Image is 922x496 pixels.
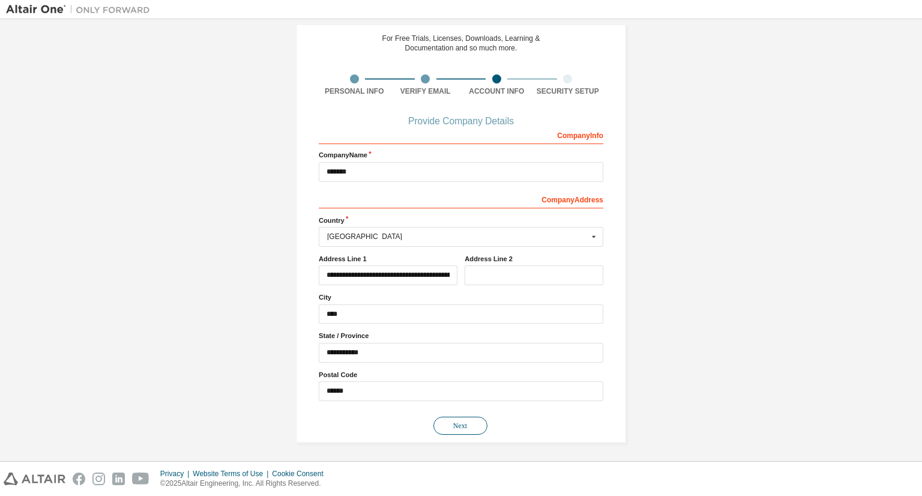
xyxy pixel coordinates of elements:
[319,292,603,302] label: City
[327,233,588,240] div: [GEOGRAPHIC_DATA]
[368,12,554,26] div: Create an Altair One Account
[193,469,272,479] div: Website Terms of Use
[160,469,193,479] div: Privacy
[272,469,330,479] div: Cookie Consent
[319,331,603,340] label: State / Province
[4,473,65,485] img: altair_logo.svg
[532,86,604,96] div: Security Setup
[390,86,462,96] div: Verify Email
[382,34,540,53] div: For Free Trials, Licenses, Downloads, Learning & Documentation and so much more.
[465,254,603,264] label: Address Line 2
[319,254,457,264] label: Address Line 1
[319,189,603,208] div: Company Address
[319,150,603,160] label: Company Name
[6,4,156,16] img: Altair One
[92,473,105,485] img: instagram.svg
[319,118,603,125] div: Provide Company Details
[461,86,532,96] div: Account Info
[319,216,603,225] label: Country
[319,370,603,380] label: Postal Code
[73,473,85,485] img: facebook.svg
[319,86,390,96] div: Personal Info
[319,125,603,144] div: Company Info
[112,473,125,485] img: linkedin.svg
[132,473,149,485] img: youtube.svg
[160,479,331,489] p: © 2025 Altair Engineering, Inc. All Rights Reserved.
[433,417,487,435] button: Next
